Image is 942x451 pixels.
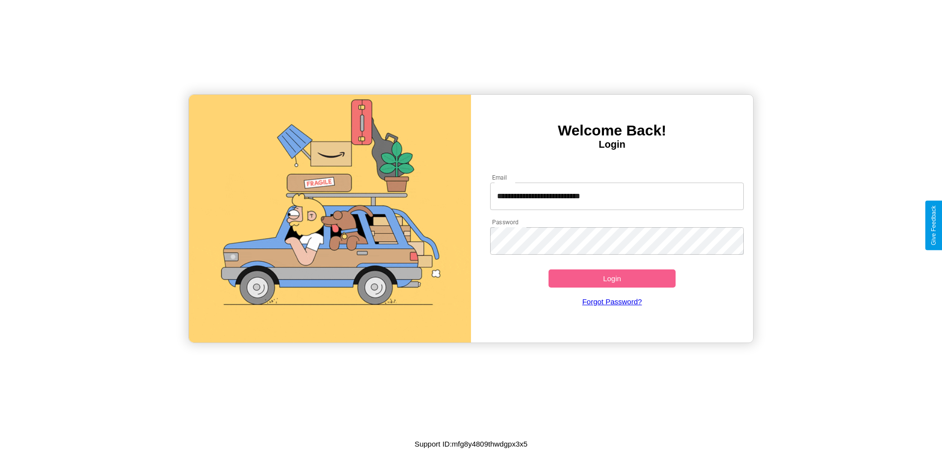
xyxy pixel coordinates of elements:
p: Support ID: mfg8y4809thwdgpx3x5 [415,437,527,451]
h3: Welcome Back! [471,122,753,139]
label: Password [492,218,518,226]
button: Login [549,269,676,288]
a: Forgot Password? [485,288,739,316]
img: gif [189,95,471,343]
div: Give Feedback [930,206,937,245]
label: Email [492,173,507,182]
h4: Login [471,139,753,150]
